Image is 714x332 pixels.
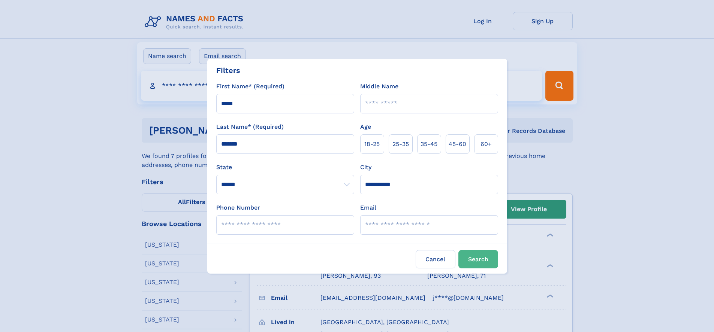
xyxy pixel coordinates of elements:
[360,122,371,131] label: Age
[360,82,398,91] label: Middle Name
[216,82,284,91] label: First Name* (Required)
[216,203,260,212] label: Phone Number
[216,122,284,131] label: Last Name* (Required)
[392,140,409,149] span: 25‑35
[216,65,240,76] div: Filters
[216,163,354,172] label: State
[458,250,498,268] button: Search
[416,250,455,268] label: Cancel
[480,140,492,149] span: 60+
[364,140,380,149] span: 18‑25
[421,140,437,149] span: 35‑45
[360,203,376,212] label: Email
[449,140,466,149] span: 45‑60
[360,163,371,172] label: City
